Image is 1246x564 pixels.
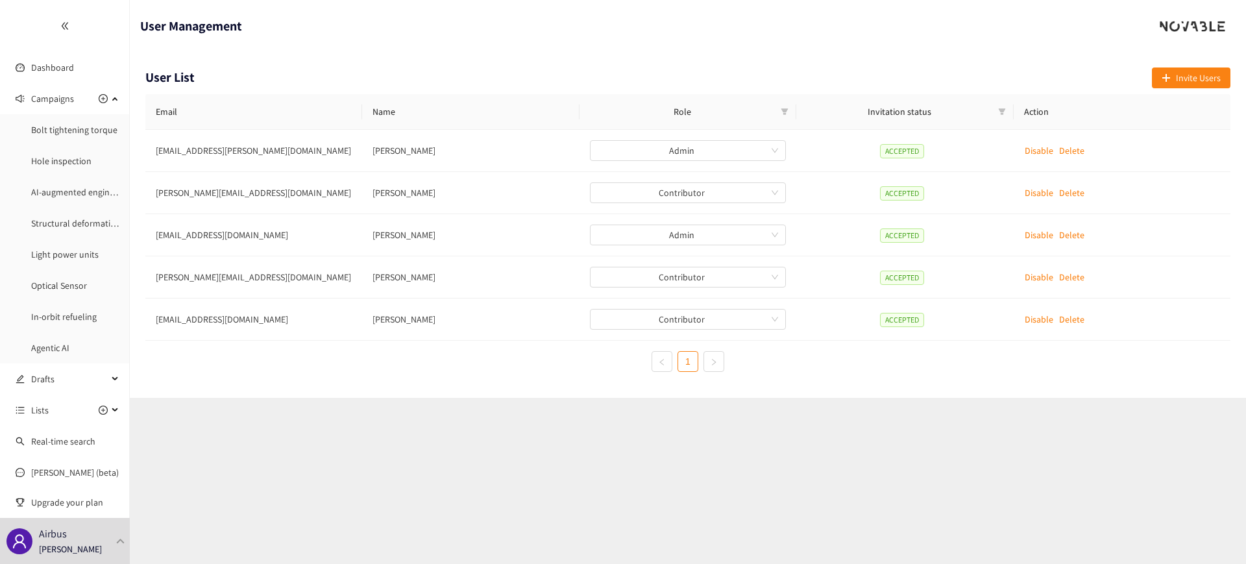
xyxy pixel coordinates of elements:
[658,358,666,366] span: left
[880,313,924,327] span: ACCEPTED
[1025,270,1053,284] p: Disable
[39,542,102,556] p: [PERSON_NAME]
[1025,186,1053,200] p: Disable
[31,280,87,291] a: Optical Sensor
[60,21,69,31] span: double-left
[1014,94,1230,130] th: Action
[781,108,788,116] span: filter
[145,256,362,299] td: [PERSON_NAME][EMAIL_ADDRESS][DOMAIN_NAME]
[652,351,672,372] button: left
[703,351,724,372] button: right
[31,124,117,136] a: Bolt tightening torque
[31,342,69,354] a: Agentic AI
[598,141,778,160] span: Admin
[1025,312,1053,326] p: Disable
[31,311,97,323] a: In-orbit refueling
[362,299,579,341] td: Reena Solomon
[145,130,362,172] td: [EMAIL_ADDRESS][PERSON_NAME][DOMAIN_NAME]
[362,214,579,256] td: Julian Rascol
[1059,228,1084,242] p: Delete
[31,86,74,112] span: Campaigns
[16,498,25,507] span: trophy
[598,183,778,202] span: Contributor
[1152,67,1230,88] button: plusInvite Users
[39,526,67,542] p: Airbus
[16,406,25,415] span: unordered-list
[362,94,579,130] th: Name
[598,310,778,329] span: Contributor
[1034,424,1246,564] div: Widget de chat
[31,489,119,515] span: Upgrade your plan
[1025,182,1053,203] button: Disable
[31,186,195,198] a: AI-augmented engineering simulation tool
[710,358,718,366] span: right
[590,104,776,119] span: Role
[362,256,579,299] td: Manuel Savels
[1025,309,1053,330] button: Disable
[31,366,108,392] span: Drafts
[1059,312,1084,326] p: Delete
[652,351,672,372] li: Previous Page
[1059,270,1084,284] p: Delete
[1059,140,1084,161] button: Delete
[31,62,74,73] a: Dashboard
[1059,267,1084,288] button: Delete
[996,102,1008,121] span: filter
[1162,73,1171,84] span: plus
[880,186,924,201] span: ACCEPTED
[598,225,778,245] span: Admin
[880,144,924,158] span: ACCEPTED
[880,228,924,243] span: ACCEPTED
[1025,225,1053,245] button: Disable
[145,67,195,88] h1: User List
[145,172,362,214] td: [PERSON_NAME][EMAIL_ADDRESS][DOMAIN_NAME]
[807,104,992,119] span: Invitation status
[31,435,95,447] a: Real-time search
[145,94,362,130] th: Email
[145,214,362,256] td: [EMAIL_ADDRESS][DOMAIN_NAME]
[1176,71,1221,85] span: Invite Users
[99,406,108,415] span: plus-circle
[703,351,724,372] li: Next Page
[31,249,99,260] a: Light power units
[362,172,579,214] td: Johannes Stuhlberger
[31,155,92,167] a: Hole inspection
[880,271,924,285] span: ACCEPTED
[99,94,108,103] span: plus-circle
[1059,143,1084,158] p: Delete
[16,374,25,384] span: edit
[1025,143,1053,158] p: Disable
[1059,225,1084,245] button: Delete
[31,397,49,423] span: Lists
[1059,182,1084,203] button: Delete
[1059,186,1084,200] p: Delete
[31,217,193,229] a: Structural deformation sensing for testing
[1034,424,1246,564] iframe: Chat Widget
[678,352,698,371] a: 1
[1025,140,1053,161] button: Disable
[362,130,579,172] td: Jessy Drouillard
[778,102,791,121] span: filter
[1025,267,1053,288] button: Disable
[12,533,27,549] span: user
[1059,309,1084,330] button: Delete
[1025,228,1053,242] p: Disable
[16,94,25,103] span: sound
[145,299,362,341] td: [EMAIL_ADDRESS][DOMAIN_NAME]
[598,267,778,287] span: Contributor
[678,351,698,372] li: 1
[31,467,119,478] a: [PERSON_NAME] (beta)
[998,108,1006,116] span: filter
